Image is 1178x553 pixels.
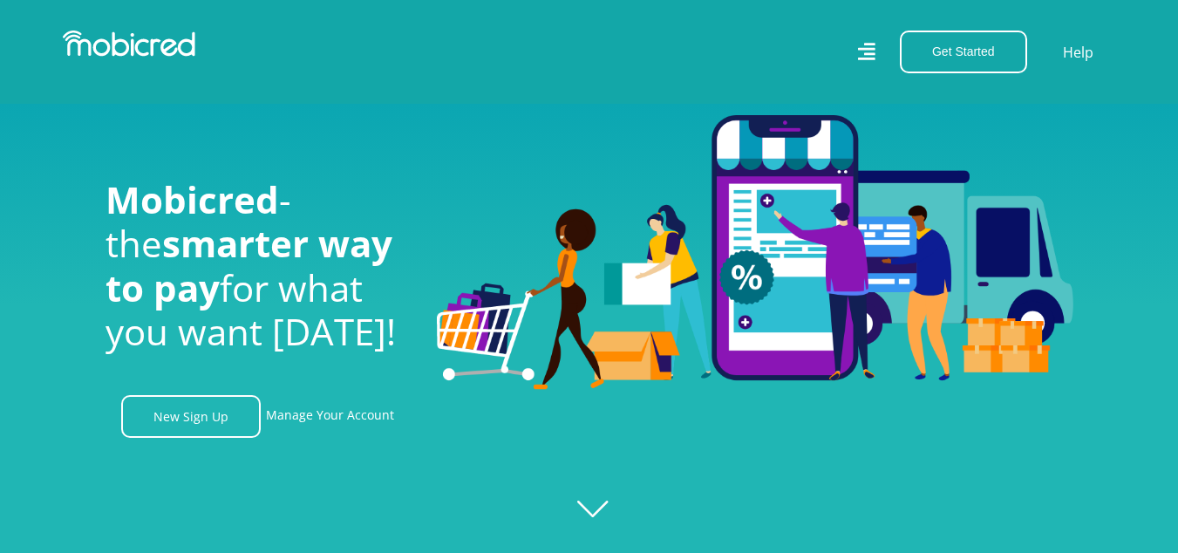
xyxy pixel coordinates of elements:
button: Get Started [900,31,1027,73]
h1: - the for what you want [DATE]! [106,178,411,354]
a: Help [1062,41,1094,64]
img: Mobicred [63,31,195,57]
a: Manage Your Account [266,395,394,438]
img: Welcome to Mobicred [437,115,1073,391]
a: New Sign Up [121,395,261,438]
span: Mobicred [106,174,279,224]
span: smarter way to pay [106,218,392,311]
